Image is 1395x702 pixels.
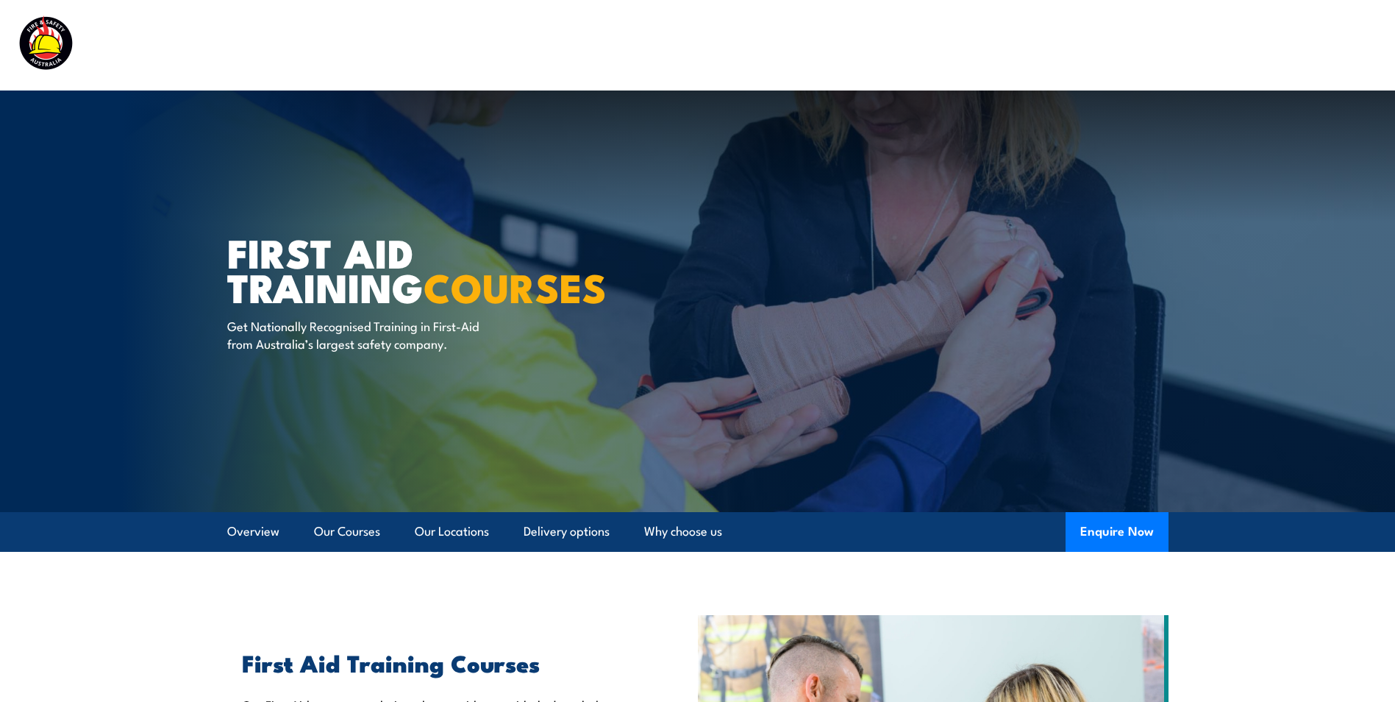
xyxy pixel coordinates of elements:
a: Contact [1280,26,1326,65]
a: Course Calendar [675,26,773,65]
a: Why choose us [644,512,722,551]
h2: First Aid Training Courses [242,652,630,673]
a: Overview [227,512,279,551]
a: Our Locations [415,512,489,551]
a: Courses [596,26,643,65]
a: Delivery options [524,512,610,551]
a: About Us [1013,26,1067,65]
a: Emergency Response Services [805,26,980,65]
a: News [1099,26,1132,65]
a: Our Courses [314,512,380,551]
h1: First Aid Training [227,235,591,303]
p: Get Nationally Recognised Training in First-Aid from Australia’s largest safety company. [227,317,496,352]
a: Learner Portal [1164,26,1247,65]
strong: COURSES [424,255,607,316]
button: Enquire Now [1066,512,1169,552]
